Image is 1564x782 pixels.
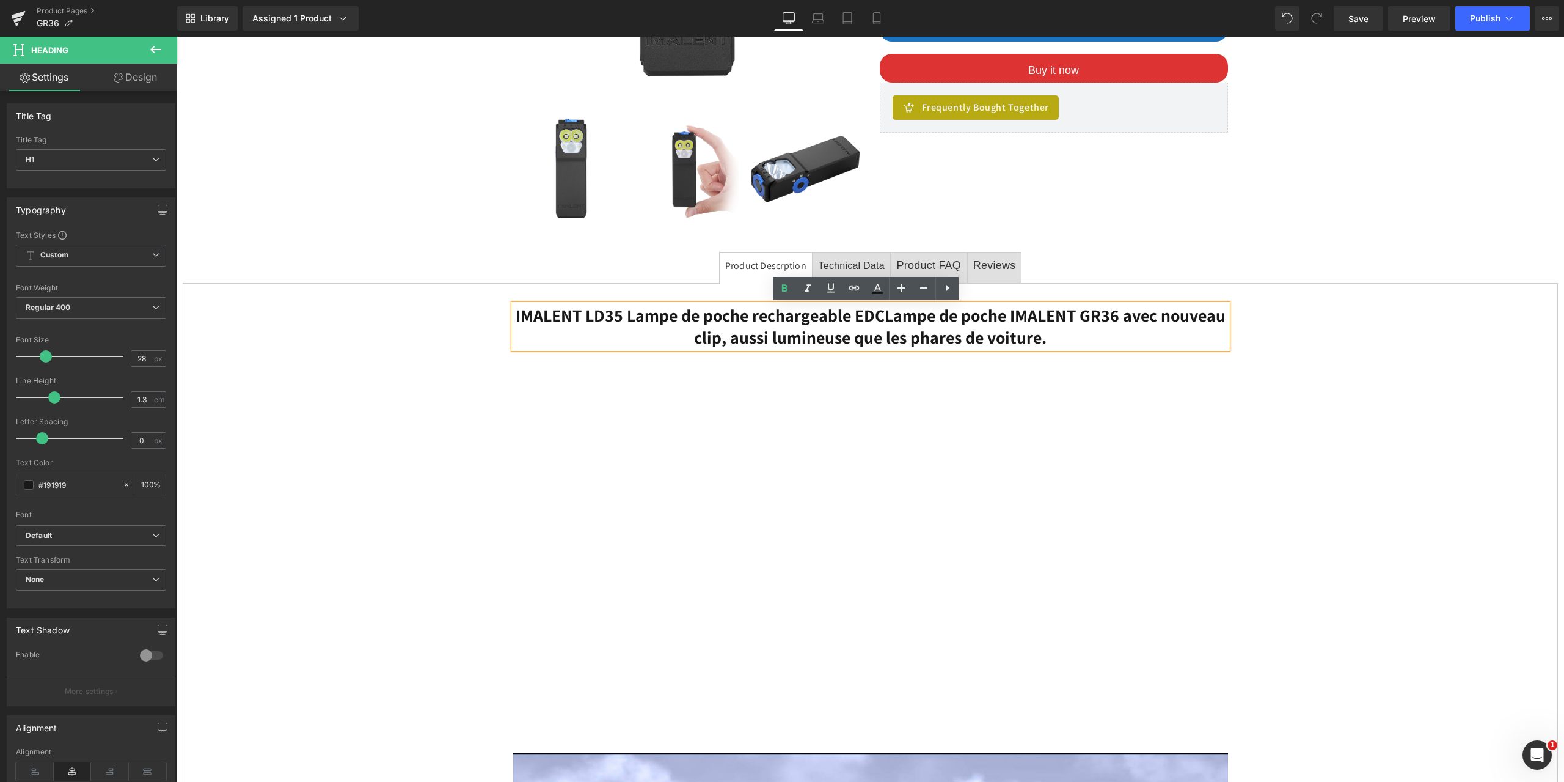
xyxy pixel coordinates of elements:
[642,224,708,234] span: Technical Data
[16,284,166,292] div: Font Weight
[16,418,166,426] div: Letter Spacing
[136,474,166,496] div: %
[154,437,164,444] span: px
[26,531,52,541] i: Default
[1388,6,1450,31] a: Preview
[1304,6,1329,31] button: Redo
[16,230,166,240] div: Text Styles
[1535,6,1559,31] button: More
[16,748,166,756] div: Alignment
[252,12,349,24] div: Assigned 1 Product
[16,511,166,519] div: Font
[1403,12,1436,25] span: Preview
[200,13,229,24] span: Library
[177,6,238,31] a: New Library
[339,267,1049,312] b: IMALENT LD35 Lampe de poche rechargeable EDCLampe de poche IMALENT GR36 avec nouveau clip, aussi ...
[16,459,166,467] div: Text Color
[803,6,833,31] a: Laptop
[38,478,117,492] input: Color
[7,677,175,706] button: More settings
[338,75,452,190] img: Lampe de poche IMALENT GR36 à clip, avec nouvelle pointe, équipement EDC
[16,104,52,121] div: Title Tag
[16,716,57,733] div: Alignment
[26,155,34,164] b: H1
[720,223,784,235] span: Product FAQ
[572,75,686,190] img: Lampe de poche IMALENT GR36 à clip, avec nouvelle pointe, équipement EDC
[37,6,177,16] a: Product Pages
[455,75,569,190] img: Lampe de poche IMALENT GR36 à clip, avec nouvelle pointe, équipement EDC
[154,396,164,404] span: em
[1455,6,1530,31] button: Publish
[91,64,180,91] a: Design
[862,6,891,31] a: Mobile
[745,64,873,78] span: Frequently Bought Together
[1522,740,1552,770] iframe: Intercom live chat
[37,18,59,28] span: GR36
[1470,13,1500,23] span: Publish
[1348,12,1368,25] span: Save
[40,250,68,260] b: Custom
[16,336,166,344] div: Font Size
[65,686,114,697] p: More settings
[154,355,164,363] span: px
[31,45,68,55] span: Heading
[797,223,839,235] span: Reviews
[16,618,70,635] div: Text Shadow
[833,6,862,31] a: Tablet
[16,136,166,144] div: Title Tag
[26,575,45,584] b: None
[16,556,166,564] div: Text Transform
[16,377,166,385] div: Line Height
[1548,740,1557,750] span: 1
[26,303,71,312] b: Regular 400
[16,650,128,663] div: Enable
[1275,6,1299,31] button: Undo
[16,198,66,215] div: Typography
[703,17,1051,46] button: Buy it now
[549,221,630,237] div: Product Descrption
[774,6,803,31] a: Desktop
